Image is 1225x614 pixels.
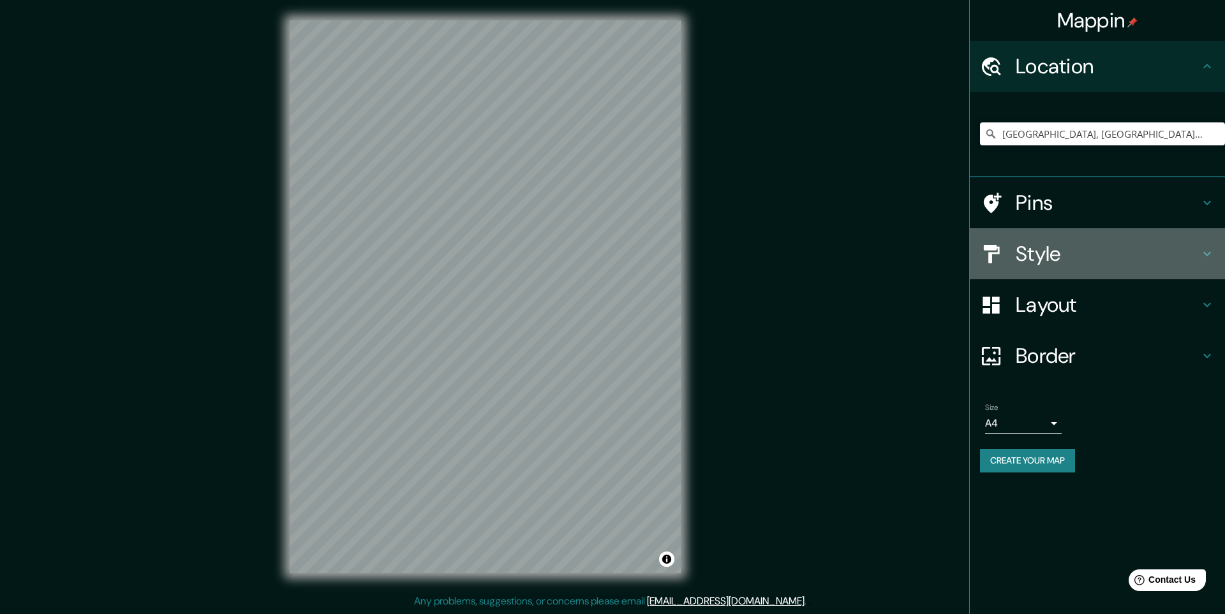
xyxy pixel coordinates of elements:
[1016,241,1199,267] h4: Style
[659,552,674,567] button: Toggle attribution
[980,122,1225,145] input: Pick your city or area
[1127,17,1138,27] img: pin-icon.png
[980,449,1075,472] button: Create your map
[1016,190,1199,216] h4: Pins
[1057,8,1138,33] h4: Mappin
[970,177,1225,228] div: Pins
[806,594,808,609] div: .
[647,594,805,608] a: [EMAIL_ADDRESS][DOMAIN_NAME]
[970,228,1225,279] div: Style
[985,413,1062,434] div: A4
[414,594,806,609] p: Any problems, suggestions, or concerns please email .
[808,594,811,609] div: .
[1016,292,1199,318] h4: Layout
[970,41,1225,92] div: Location
[290,20,681,573] canvas: Map
[1016,343,1199,369] h4: Border
[1111,564,1211,600] iframe: Help widget launcher
[970,279,1225,330] div: Layout
[1016,54,1199,79] h4: Location
[985,402,999,413] label: Size
[970,330,1225,381] div: Border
